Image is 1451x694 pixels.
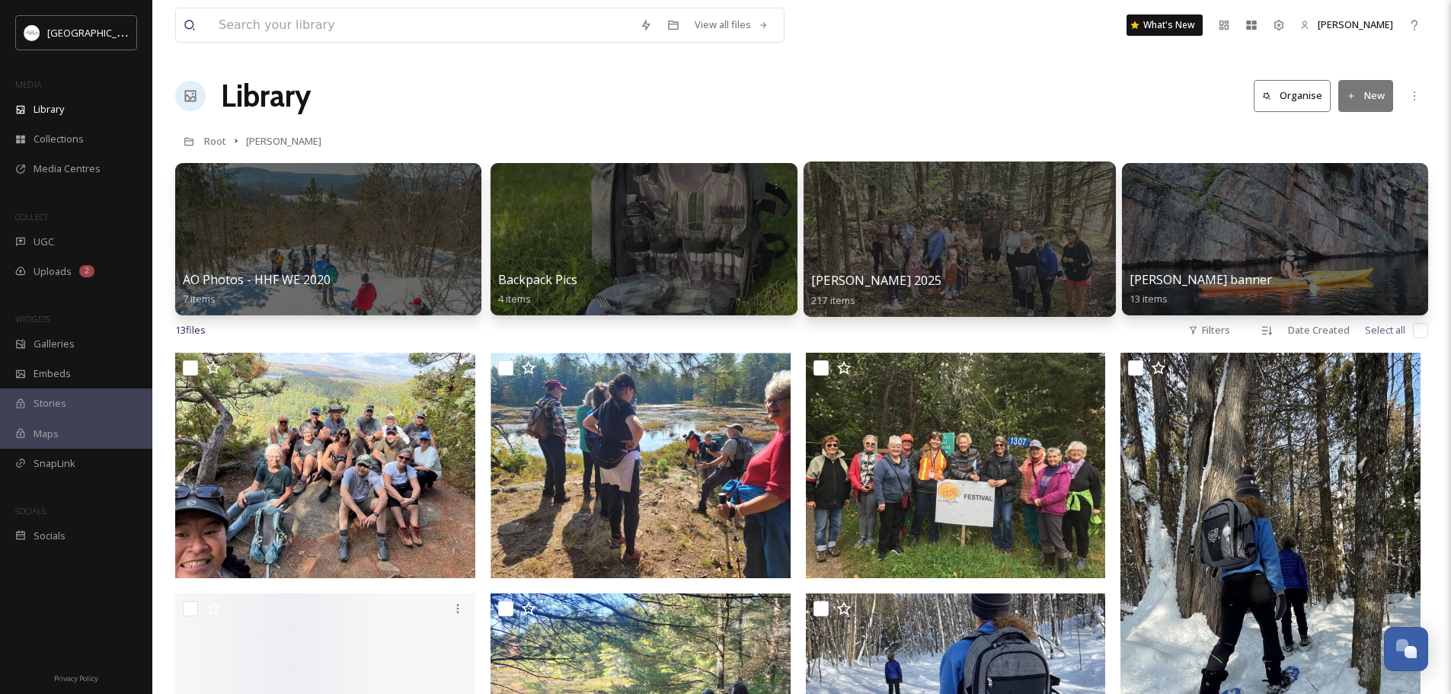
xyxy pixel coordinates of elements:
[183,292,216,305] span: 7 items
[211,8,632,42] input: Search your library
[15,505,46,517] span: SOCIALS
[34,456,75,471] span: SnapLink
[34,366,71,381] span: Embeds
[34,337,75,351] span: Galleries
[1254,80,1331,111] button: Organise
[221,73,311,119] a: Library
[811,293,855,306] span: 217 items
[54,668,98,686] a: Privacy Policy
[1181,315,1238,345] div: Filters
[811,272,941,289] span: [PERSON_NAME] 2025
[34,529,66,543] span: Socials
[246,134,321,148] span: [PERSON_NAME]
[15,211,48,222] span: COLLECT
[1338,80,1393,111] button: New
[24,25,40,40] img: Frame%2013.png
[175,353,475,578] img: Bear Mountain 2025 Hike Hali.jpg
[34,102,64,117] span: Library
[34,235,54,249] span: UGC
[34,427,59,441] span: Maps
[498,271,577,288] span: Backpack Pics
[491,353,791,578] img: teri Campbell.png
[811,273,941,307] a: [PERSON_NAME] 2025217 items
[1130,292,1168,305] span: 13 items
[1293,10,1401,40] a: [PERSON_NAME]
[175,323,206,337] span: 13 file s
[1318,18,1393,31] span: [PERSON_NAME]
[79,265,94,277] div: 2
[498,292,531,305] span: 4 items
[183,271,331,288] span: AO Photos - HHF WE 2020
[1384,627,1428,671] button: Open Chat
[54,673,98,683] span: Privacy Policy
[1365,323,1405,337] span: Select all
[687,10,776,40] a: View all files
[246,132,321,150] a: [PERSON_NAME]
[806,353,1106,578] img: Hike hali 2022 group shot.jpg
[1130,273,1272,305] a: [PERSON_NAME] banner13 items
[1130,271,1272,288] span: [PERSON_NAME] banner
[1280,315,1357,345] div: Date Created
[34,162,101,176] span: Media Centres
[204,132,226,150] a: Root
[15,78,42,90] span: MEDIA
[15,313,50,325] span: WIDGETS
[498,273,577,305] a: Backpack Pics4 items
[34,264,72,279] span: Uploads
[47,25,144,40] span: [GEOGRAPHIC_DATA]
[34,132,84,146] span: Collections
[204,134,226,148] span: Root
[34,396,66,411] span: Stories
[1127,14,1203,36] a: What's New
[183,273,331,305] a: AO Photos - HHF WE 20207 items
